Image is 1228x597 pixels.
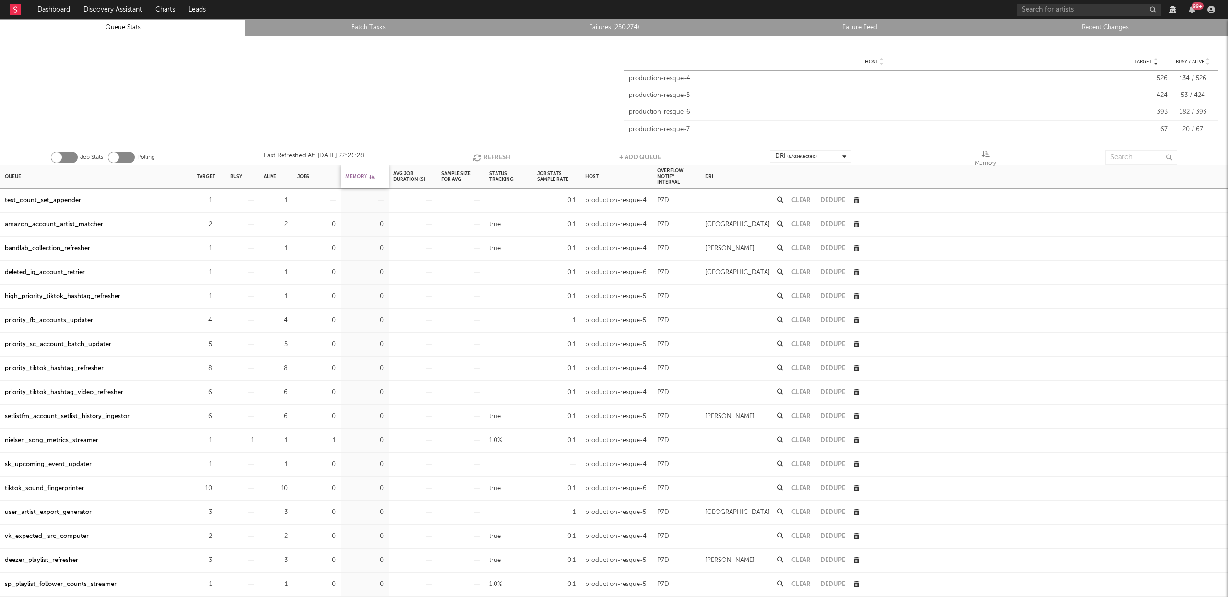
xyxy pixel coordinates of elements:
[264,579,288,590] div: 1
[489,555,501,566] div: true
[5,579,117,590] a: sp_playlist_follower_counts_streamer
[657,579,669,590] div: P7D
[791,413,811,419] button: Clear
[619,150,661,165] button: + Add Queue
[264,531,288,542] div: 2
[585,579,646,590] div: production-resque-5
[5,531,89,542] div: vk_expected_isrc_computer
[197,555,212,566] div: 3
[820,461,845,467] button: Dedupe
[264,315,288,326] div: 4
[5,387,123,398] div: priority_tiktok_hashtag_video_refresher
[5,483,84,494] a: tiktok_sound_fingerprinter
[657,166,696,187] div: Overflow Notify Interval
[197,219,212,230] div: 2
[820,269,845,275] button: Dedupe
[705,267,770,278] div: [GEOGRAPHIC_DATA]
[585,291,646,302] div: production-resque-5
[5,363,104,374] a: priority_tiktok_hashtag_refresher
[230,435,254,446] div: 1
[264,411,288,422] div: 6
[5,267,85,278] div: deleted_ig_account_retrier
[1124,107,1168,117] div: 393
[791,533,811,539] button: Clear
[791,365,811,371] button: Clear
[629,107,1120,117] div: production-resque-6
[537,315,576,326] div: 1
[297,411,336,422] div: 0
[791,557,811,563] button: Clear
[537,219,576,230] div: 0.1
[705,411,755,422] div: [PERSON_NAME]
[5,459,92,470] a: sk_upcoming_event_updater
[537,166,576,187] div: Job Stats Sample Rate
[297,363,336,374] div: 0
[297,459,336,470] div: 0
[537,579,576,590] div: 0.1
[657,459,669,470] div: P7D
[629,74,1120,84] div: production-resque-4
[489,435,502,446] div: 1.0%
[345,435,384,446] div: 0
[264,459,288,470] div: 1
[297,267,336,278] div: 0
[297,579,336,590] div: 0
[537,267,576,278] div: 0.1
[197,579,212,590] div: 1
[742,22,977,34] a: Failure Feed
[5,507,92,518] a: user_artist_export_generator
[537,339,576,350] div: 0.1
[629,125,1120,134] div: production-resque-7
[820,413,845,419] button: Dedupe
[345,579,384,590] div: 0
[585,531,647,542] div: production-resque-4
[791,461,811,467] button: Clear
[537,291,576,302] div: 0.1
[629,91,1120,100] div: production-resque-5
[489,483,501,494] div: true
[5,339,111,350] div: priority_sc_account_batch_updater
[496,22,732,34] a: Failures (250,274)
[345,483,384,494] div: 0
[791,341,811,347] button: Clear
[657,411,669,422] div: P7D
[820,221,845,227] button: Dedupe
[705,507,770,518] div: [GEOGRAPHIC_DATA]
[264,291,288,302] div: 1
[5,291,120,302] a: high_priority_tiktok_hashtag_refresher
[585,219,647,230] div: production-resque-4
[5,243,90,254] a: bandlab_collection_refresher
[5,166,21,187] div: Queue
[537,507,576,518] div: 1
[820,341,845,347] button: Dedupe
[791,581,811,587] button: Clear
[264,363,288,374] div: 8
[585,411,646,422] div: production-resque-5
[1172,107,1213,117] div: 182 / 393
[1124,125,1168,134] div: 67
[5,411,130,422] a: setlistfm_account_setlist_history_ingestor
[791,485,811,491] button: Clear
[705,219,770,230] div: [GEOGRAPHIC_DATA]
[197,531,212,542] div: 2
[137,152,155,163] label: Polling
[393,166,432,187] div: Avg Job Duration (s)
[489,166,528,187] div: Status Tracking
[585,387,647,398] div: production-resque-4
[297,339,336,350] div: 0
[1105,150,1177,165] input: Search...
[791,437,811,443] button: Clear
[197,195,212,206] div: 1
[585,339,646,350] div: production-resque-5
[585,459,647,470] div: production-resque-4
[657,387,669,398] div: P7D
[197,315,212,326] div: 4
[537,435,576,446] div: 0.1
[345,291,384,302] div: 0
[297,555,336,566] div: 0
[297,291,336,302] div: 0
[297,507,336,518] div: 0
